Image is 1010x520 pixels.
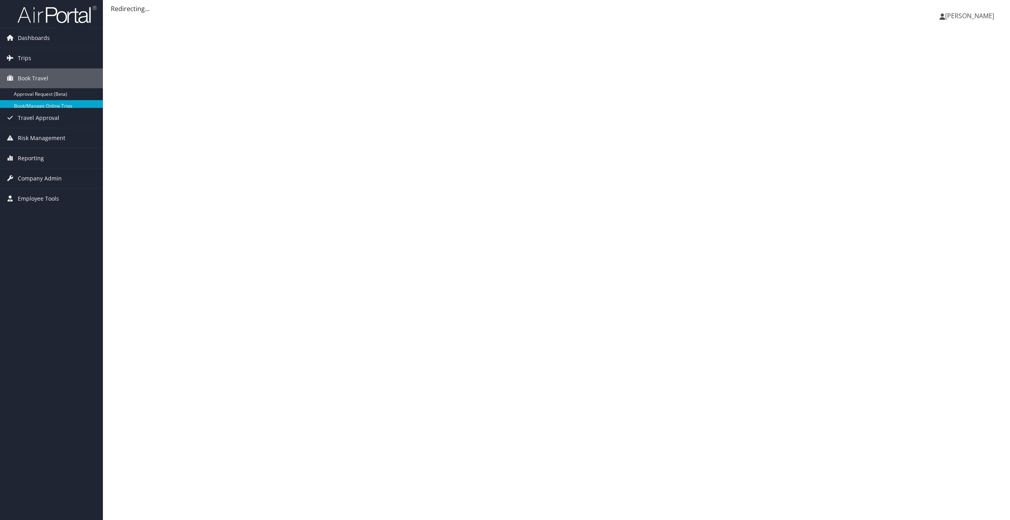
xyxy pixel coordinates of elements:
[18,28,50,48] span: Dashboards
[18,128,65,148] span: Risk Management
[18,169,62,188] span: Company Admin
[17,5,97,24] img: airportal-logo.png
[18,48,31,68] span: Trips
[18,68,48,88] span: Book Travel
[945,11,994,20] span: [PERSON_NAME]
[18,108,59,128] span: Travel Approval
[111,4,1002,13] div: Redirecting...
[18,148,44,168] span: Reporting
[940,4,1002,28] a: [PERSON_NAME]
[18,189,59,209] span: Employee Tools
